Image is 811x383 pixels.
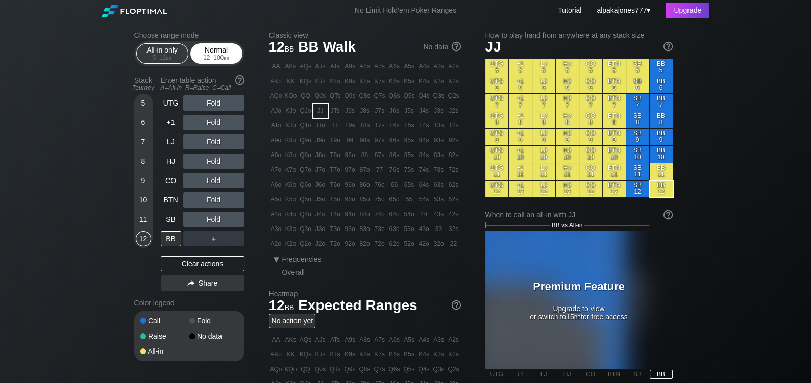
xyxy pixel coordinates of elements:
div: QTs [328,89,342,103]
div: Q4s [417,89,431,103]
div: 64o [387,207,402,221]
div: HJ [161,154,181,169]
div: CO 5 [579,59,602,76]
div: SB [161,212,181,227]
div: 86o [358,177,372,192]
div: ATo [269,118,283,133]
div: HJ 9 [556,129,579,145]
div: Enter table action [161,72,244,95]
div: +1 6 [509,76,532,93]
div: K7s [373,74,387,88]
div: Q8o [299,148,313,162]
div: J3o [313,222,328,236]
div: 84o [358,207,372,221]
div: Q2o [299,237,313,251]
div: A4o [269,207,283,221]
div: BB 11 [650,163,673,180]
div: 72o [373,237,387,251]
div: Q3s [432,89,446,103]
div: LJ 12 [532,181,555,197]
div: 93o [343,222,357,236]
div: +1 7 [509,94,532,111]
div: Fold [183,212,244,227]
div: QTo [299,118,313,133]
div: 32o [432,237,446,251]
div: Raise [140,333,189,340]
span: BB vs All-in [552,222,583,229]
img: help.32db89a4.svg [451,41,462,52]
div: +1 8 [509,111,532,128]
div: 99 [343,133,357,147]
div: HJ 6 [556,76,579,93]
div: 97s [373,133,387,147]
div: SB 11 [626,163,649,180]
div: J8o [313,148,328,162]
div: J8s [358,104,372,118]
div: Q5o [299,192,313,207]
div: +1 5 [509,59,532,76]
div: BB 10 [650,146,673,163]
div: HJ 5 [556,59,579,76]
div: No data [423,43,460,52]
div: 22 [447,237,461,251]
div: 95o [343,192,357,207]
div: Fold [183,154,244,169]
div: J5o [313,192,328,207]
a: Tutorial [558,6,581,14]
div: 93s [432,133,446,147]
div: 12 [136,231,151,246]
div: Q7s [373,89,387,103]
div: Share [161,275,244,291]
div: SB 7 [626,94,649,111]
img: help.32db89a4.svg [234,74,245,86]
div: J4o [313,207,328,221]
div: 44 [417,207,431,221]
div: AKo [269,74,283,88]
div: ATs [328,59,342,73]
div: BB 8 [650,111,673,128]
div: A=All-in R=Raise C=Call [161,84,244,91]
div: K3o [284,222,298,236]
span: bb [285,42,294,54]
div: 66 [387,177,402,192]
div: ▾ [594,5,652,16]
div: +1 12 [509,181,532,197]
div: CO [161,173,181,188]
div: K6s [387,74,402,88]
div: QJo [299,104,313,118]
div: 62o [387,237,402,251]
div: CO 7 [579,94,602,111]
div: T3o [328,222,342,236]
div: A3s [432,59,446,73]
div: A6s [387,59,402,73]
div: T5s [402,118,416,133]
div: UTG 7 [485,94,508,111]
div: K7o [284,163,298,177]
div: T8s [358,118,372,133]
div: T6s [387,118,402,133]
div: K2s [447,74,461,88]
div: Q6s [387,89,402,103]
div: 10 [136,192,151,208]
div: A8o [269,148,283,162]
div: HJ 12 [556,181,579,197]
div: 55 [402,192,416,207]
div: +1 [161,115,181,130]
div: LJ [161,134,181,149]
div: AA [269,59,283,73]
div: K9o [284,133,298,147]
div: SB 10 [626,146,649,163]
div: 85o [358,192,372,207]
div: KQo [284,89,298,103]
div: 96o [343,177,357,192]
div: T5o [328,192,342,207]
div: T3s [432,118,446,133]
div: 53o [402,222,416,236]
div: HJ 10 [556,146,579,163]
div: Fold [183,134,244,149]
div: BTN 8 [603,111,626,128]
div: 65o [387,192,402,207]
div: T6o [328,177,342,192]
div: A9o [269,133,283,147]
div: Fold [183,192,244,208]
